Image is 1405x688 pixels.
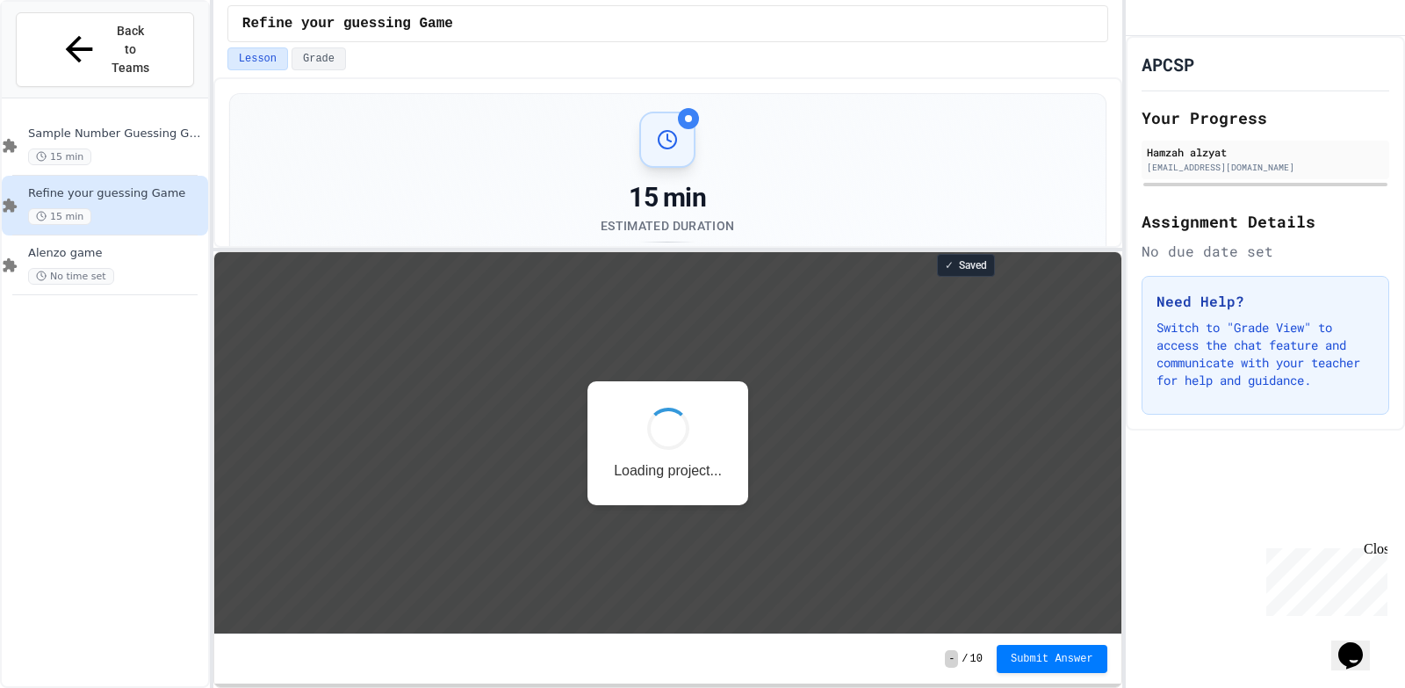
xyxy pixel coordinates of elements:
span: 10 [970,652,983,666]
div: 15 min [601,182,734,214]
h2: Your Progress [1142,105,1389,130]
span: / [962,652,968,666]
span: Refine your guessing Game [242,13,453,34]
span: Refine your guessing Game [28,186,205,201]
span: 15 min [28,148,91,165]
button: Submit Answer [997,645,1107,673]
button: Grade [292,47,346,70]
span: ✓ [945,258,954,272]
button: Lesson [227,47,288,70]
h3: Need Help? [1156,291,1374,312]
div: [EMAIL_ADDRESS][DOMAIN_NAME] [1147,161,1384,174]
iframe: Snap! Programming Environment [214,252,1121,634]
span: Submit Answer [1011,652,1093,666]
span: 15 min [28,208,91,225]
span: Sample Number Guessing Game [28,127,205,141]
h1: APCSP [1142,52,1194,76]
span: Saved [959,258,987,272]
button: Back to Teams [16,12,194,87]
iframe: chat widget [1331,618,1387,670]
span: Alenzo game [28,246,205,261]
p: Switch to "Grade View" to access the chat feature and communicate with your teacher for help and ... [1156,319,1374,389]
span: Back to Teams [110,22,151,77]
iframe: chat widget [1259,541,1387,616]
div: Chat with us now!Close [7,7,121,112]
span: - [945,650,958,668]
h2: Assignment Details [1142,209,1389,234]
div: Hamzah alzyat [1147,144,1384,160]
div: Estimated Duration [601,217,734,235]
span: No time set [28,268,114,285]
div: No due date set [1142,241,1389,262]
